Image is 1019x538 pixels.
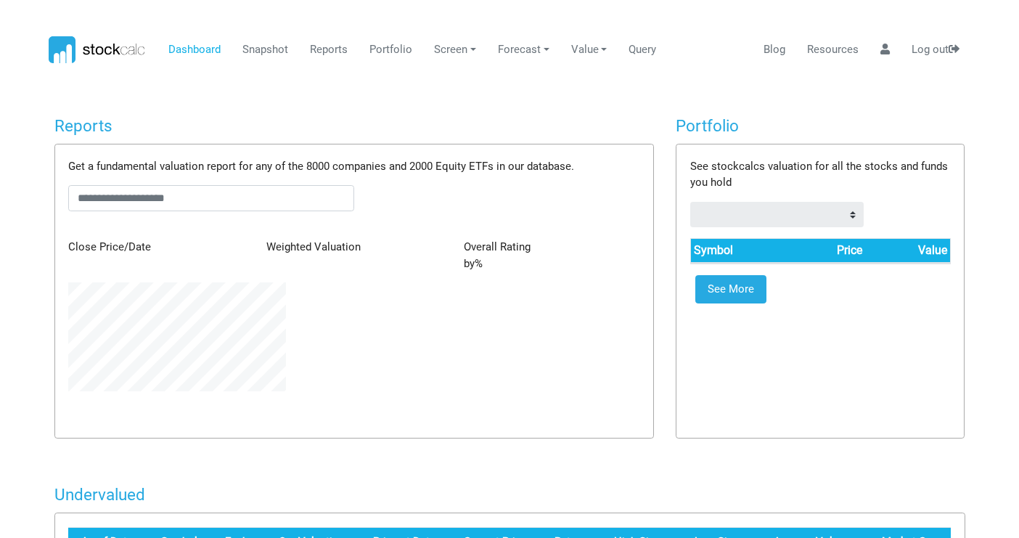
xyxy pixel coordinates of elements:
p: Get a fundamental valuation report for any of the 8000 companies and 2000 Equity ETFs in our data... [68,158,639,175]
a: Screen [429,36,482,64]
th: Price [783,239,865,263]
a: Blog [758,36,791,64]
span: Weighted Valuation [266,240,361,253]
a: Log out [907,36,965,64]
h4: Reports [54,116,655,136]
th: Symbol [691,239,783,263]
a: Portfolio [364,36,418,64]
a: Value [565,36,613,64]
th: Value [865,239,950,263]
div: by % [453,239,650,272]
h4: Undervalued [54,485,965,505]
a: Resources [802,36,864,64]
a: See More [695,275,766,304]
p: See stockcalcs valuation for all the stocks and funds you hold [690,158,951,191]
span: Close Price/Date [68,240,151,253]
span: Overall Rating [464,240,531,253]
a: Snapshot [237,36,294,64]
a: Dashboard [163,36,226,64]
a: Forecast [492,36,554,64]
a: Query [623,36,662,64]
a: Reports [305,36,353,64]
h4: Portfolio [676,116,965,136]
